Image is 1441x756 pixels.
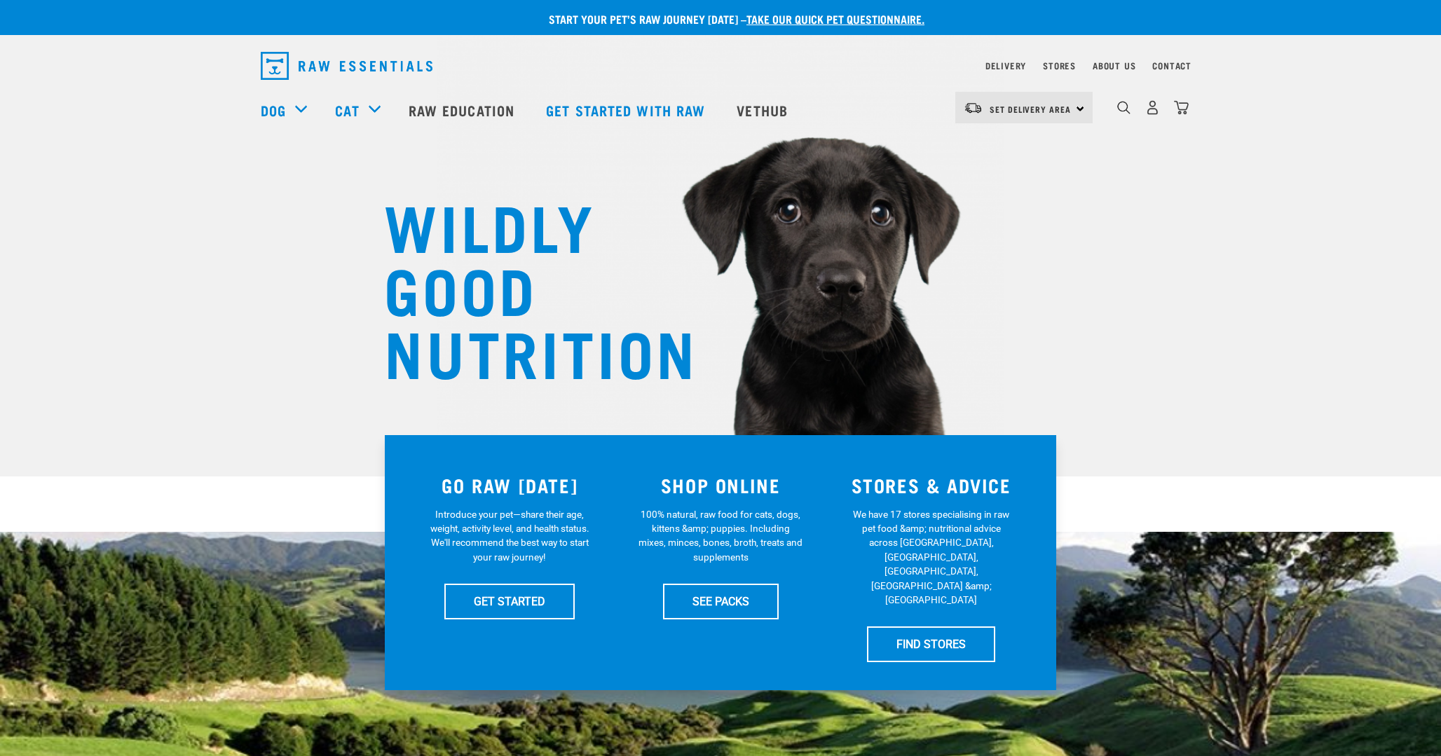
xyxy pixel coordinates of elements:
a: FIND STORES [867,626,995,661]
img: user.png [1145,100,1160,115]
a: take our quick pet questionnaire. [746,15,924,22]
h1: WILDLY GOOD NUTRITION [384,193,664,382]
nav: dropdown navigation [250,46,1191,85]
a: Stores [1043,63,1076,68]
p: We have 17 stores specialising in raw pet food &amp; nutritional advice across [GEOGRAPHIC_DATA],... [849,507,1013,607]
a: Raw Education [395,82,532,138]
h3: STORES & ADVICE [834,474,1028,496]
p: 100% natural, raw food for cats, dogs, kittens &amp; puppies. Including mixes, minces, bones, bro... [638,507,803,565]
span: Set Delivery Area [990,106,1071,111]
a: Dog [261,99,286,121]
h3: SHOP ONLINE [624,474,818,496]
a: Contact [1152,63,1191,68]
img: Raw Essentials Logo [261,52,432,80]
h3: GO RAW [DATE] [413,474,607,496]
a: GET STARTED [444,584,575,619]
a: Get started with Raw [532,82,723,138]
img: home-icon-1@2x.png [1117,101,1131,114]
img: home-icon@2x.png [1174,100,1189,115]
a: SEE PACKS [663,584,779,619]
a: Cat [335,99,359,121]
p: Introduce your pet—share their age, weight, activity level, and health status. We'll recommend th... [428,507,592,565]
a: Delivery [985,63,1026,68]
a: Vethub [723,82,805,138]
a: About Us [1093,63,1135,68]
img: van-moving.png [964,102,983,114]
